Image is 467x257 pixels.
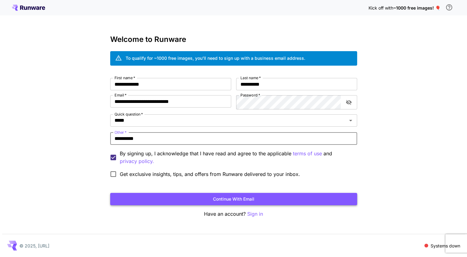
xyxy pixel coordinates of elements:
[115,130,127,135] label: Other
[240,75,261,80] label: Last name
[343,97,354,108] button: toggle password visibility
[120,157,154,165] p: privacy policy.
[115,112,143,117] label: Quick question
[110,35,357,44] h3: Welcome to Runware
[293,150,322,157] button: By signing up, I acknowledge that I have read and agree to the applicable and privacy policy.
[346,116,355,125] button: Open
[431,243,460,249] p: Systems down
[126,55,305,61] div: To qualify for ~1000 free images, you’ll need to sign up with a business email address.
[293,150,322,157] p: terms of use
[369,5,393,10] span: Kick off with
[110,193,357,206] button: Continue with email
[120,157,154,165] button: By signing up, I acknowledge that I have read and agree to the applicable terms of use and
[115,92,127,98] label: Email
[19,243,49,249] p: © 2025, [URL]
[120,170,300,178] span: Get exclusive insights, tips, and offers from Runware delivered to your inbox.
[443,1,455,14] button: In order to qualify for free credit, you need to sign up with a business email address and click ...
[247,210,263,218] button: Sign in
[110,210,357,218] p: Have an account?
[120,150,352,165] p: By signing up, I acknowledge that I have read and agree to the applicable and
[240,92,260,98] label: Password
[393,5,440,10] span: ~1000 free images! 🎈
[115,75,135,80] label: First name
